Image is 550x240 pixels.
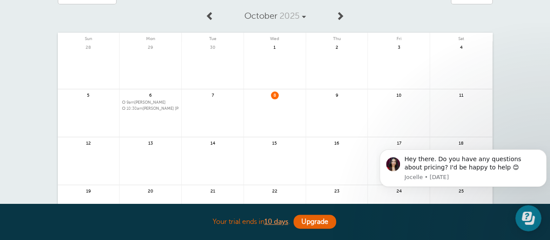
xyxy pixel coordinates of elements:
[58,33,120,41] span: Sun
[457,91,465,98] span: 11
[271,139,279,146] span: 15
[84,91,92,98] span: 5
[209,44,217,50] span: 30
[58,213,493,231] div: Your trial ends in .
[376,139,550,220] iframe: Intercom notifications message
[84,139,92,146] span: 12
[127,106,143,111] span: 10:30am
[84,187,92,194] span: 19
[209,187,217,194] span: 21
[244,33,306,41] span: Wed
[219,7,331,26] a: October 2025
[209,91,217,98] span: 7
[244,11,277,21] span: October
[147,187,154,194] span: 20
[293,215,336,229] a: Upgrade
[457,44,465,50] span: 4
[120,33,181,41] span: Mon
[333,139,341,146] span: 16
[264,218,288,226] a: 10 days
[279,11,299,21] span: 2025
[271,44,279,50] span: 1
[333,44,341,50] span: 2
[395,44,403,50] span: 3
[430,33,492,41] span: Sat
[306,33,368,41] span: Thu
[122,106,179,111] span: Miguel Angel Almaraz
[127,100,134,105] span: 9am
[122,100,179,105] span: KATELYN P WRIGHT
[84,44,92,50] span: 28
[271,187,279,194] span: 22
[182,33,243,41] span: Tue
[122,106,179,111] a: 10:30am[PERSON_NAME] [PERSON_NAME]
[368,33,430,41] span: Fri
[122,100,179,105] a: 9am[PERSON_NAME]
[147,139,154,146] span: 13
[271,91,279,98] span: 8
[333,91,341,98] span: 9
[209,139,217,146] span: 14
[147,44,154,50] span: 29
[147,91,154,98] span: 6
[395,91,403,98] span: 10
[333,187,341,194] span: 23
